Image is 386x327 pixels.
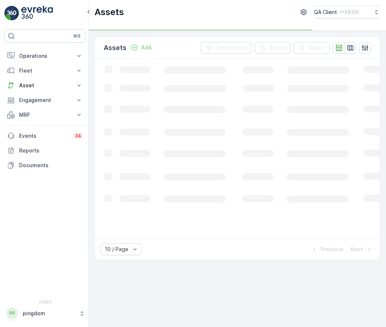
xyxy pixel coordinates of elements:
p: Assets [104,43,126,53]
a: Reports [4,143,86,158]
button: Engagement [4,93,86,108]
p: Export [269,44,286,52]
p: Next [351,246,363,253]
button: MRF [4,108,86,122]
p: 34 [75,133,81,139]
p: Clear Filters [215,44,247,52]
p: Previous [321,246,343,253]
p: Assets [94,6,124,18]
p: QA Client [314,8,337,16]
p: ( +03:00 ) [340,9,359,15]
p: pingdom [23,310,75,317]
button: Export [255,42,291,54]
button: Operations [4,49,86,63]
button: Previous [310,245,344,254]
p: Fleet [19,67,71,74]
p: Reports [19,147,83,154]
p: ⌘B [73,33,81,39]
p: Import [308,44,325,52]
button: Next [350,245,374,254]
p: Add [141,44,151,51]
button: Add [128,43,154,52]
p: Operations [19,52,71,60]
a: Documents [4,158,86,173]
button: PPpingdom [4,306,86,321]
p: Events [19,132,69,140]
div: PP [6,307,18,319]
button: Asset [4,78,86,93]
a: Events34 [4,129,86,143]
span: v 1.50.1 [4,300,86,304]
img: logo [4,6,19,21]
p: Documents [19,162,83,169]
button: Fleet [4,63,86,78]
p: Engagement [19,96,71,104]
p: Asset [19,82,71,89]
button: Import [294,42,330,54]
button: QA Client(+03:00) [314,6,380,18]
img: logo_light-DOdMpM7g.png [21,6,53,21]
p: MRF [19,111,71,119]
button: Clear Filters [201,42,252,54]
